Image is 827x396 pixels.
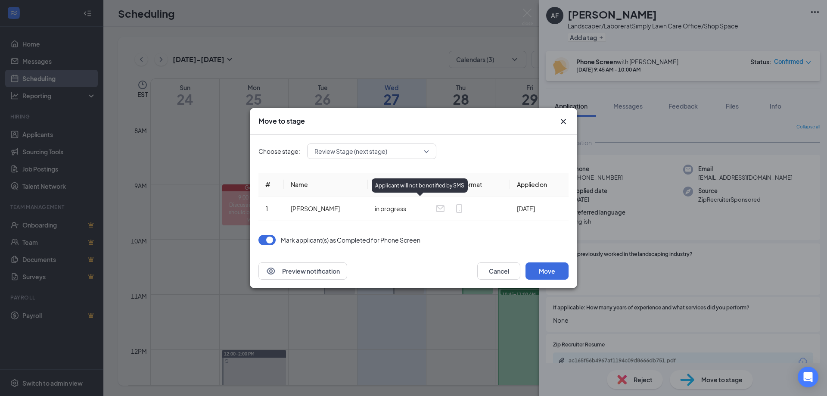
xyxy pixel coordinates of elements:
th: Name [284,173,368,196]
p: Mark applicant(s) as Completed for Phone Screen [281,236,420,244]
td: [PERSON_NAME] [284,196,368,221]
button: EyePreview notification [258,262,347,280]
button: Close [558,116,569,127]
svg: Email [435,203,445,214]
h3: Move to stage [258,116,305,126]
svg: MobileSms [454,203,464,214]
svg: Eye [266,266,276,276]
th: Status [368,173,428,196]
th: # [258,173,284,196]
button: Cancel [477,262,520,280]
td: [DATE] [510,196,569,221]
span: Review Stage (next stage) [314,145,387,158]
td: in progress [368,196,428,221]
span: Choose stage: [258,147,300,156]
div: Open Intercom Messenger [798,367,818,387]
svg: Cross [558,116,569,127]
th: Applied on [510,173,569,196]
span: 1 [265,205,269,212]
th: Message format [428,173,510,196]
div: Applicant will not be notified by SMS [372,178,468,193]
button: Move [525,262,569,280]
